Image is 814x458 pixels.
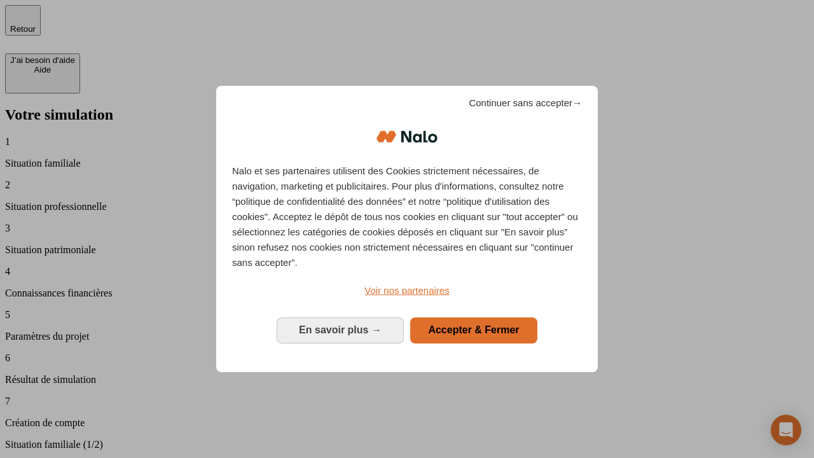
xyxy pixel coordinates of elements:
a: Voir nos partenaires [232,283,582,298]
span: Accepter & Fermer [428,324,519,335]
div: Bienvenue chez Nalo Gestion du consentement [216,86,598,371]
span: Continuer sans accepter→ [469,95,582,111]
span: En savoir plus → [299,324,382,335]
button: Accepter & Fermer: Accepter notre traitement des données et fermer [410,317,537,343]
p: Nalo et ses partenaires utilisent des Cookies strictement nécessaires, de navigation, marketing e... [232,163,582,270]
span: Voir nos partenaires [364,285,449,296]
img: Logo [376,118,438,156]
button: En savoir plus: Configurer vos consentements [277,317,404,343]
